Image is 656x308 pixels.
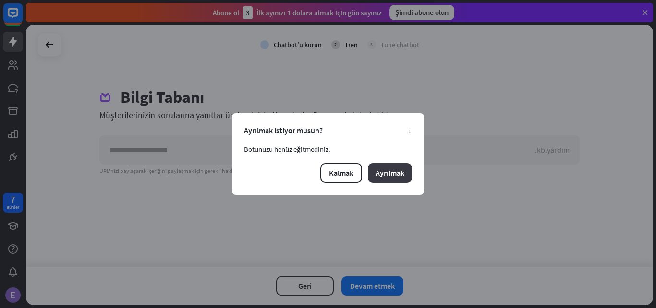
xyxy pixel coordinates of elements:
[8,4,36,33] button: LiveChat sohbet widget'ını açın
[409,127,411,133] font: kapalı
[320,163,362,183] button: Kalmak
[329,168,353,178] font: Kalmak
[244,125,323,135] font: Ayrılmak istiyor musun?
[376,168,404,178] font: Ayrılmak
[368,163,412,183] button: Ayrılmak
[244,145,330,154] font: Botunuzu henüz eğitmediniz.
